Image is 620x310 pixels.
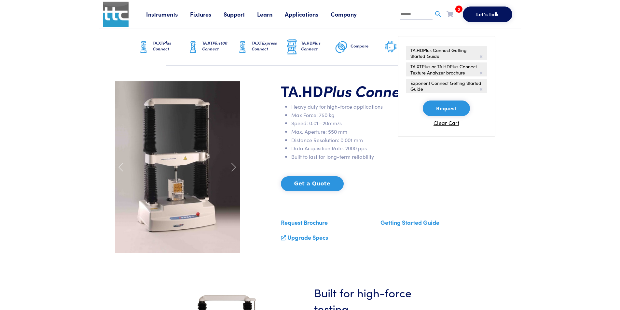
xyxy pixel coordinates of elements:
[236,29,285,65] a: TA.XTExpress Connect
[115,81,240,253] img: carousel-ta-hd-plus-ottawa.jpg
[153,40,171,52] span: Plus Connect
[410,80,481,92] span: Exponent Connect Getting Started Guide
[335,29,384,65] a: Compare
[281,81,472,100] h1: TA.HD
[423,101,470,116] button: Request
[202,40,227,52] span: Plus100 Connect
[257,10,285,18] a: Learn
[252,40,285,52] h6: TA.XT
[146,10,190,18] a: Instruments
[291,136,472,144] li: Distance Resolution: 0.001 mm
[434,29,483,65] a: Upgrade
[447,10,453,18] a: 3
[410,47,467,59] span: TA.HDPlus Connect Getting Started Guide
[351,43,384,49] h6: Compare
[287,233,328,241] a: Upgrade Specs
[281,218,328,226] a: Request Brochure
[186,39,200,55] img: ta-xt-graphic.png
[137,29,186,65] a: TA.XTPlus Connect
[285,29,335,65] a: TA.HDPlus Connect
[291,111,472,119] li: Max Force: 750 kg
[434,119,459,127] button: Clear Cart
[291,144,472,153] li: Data Acquisition Rate: 2000 pps
[202,40,236,52] h6: TA.XT
[301,40,321,52] span: Plus Connect
[291,102,472,111] li: Heavy duty for high-force applications
[103,2,129,27] img: ttc_logo_1x1_v1.0.png
[291,119,472,128] li: Speed: 0.01—20mm/s
[186,29,236,65] a: TA.XTPlus100 Connect
[384,29,434,65] a: Software
[291,128,472,136] li: Max. Aperture: 550 mm
[323,80,414,101] span: Plus Connect
[301,40,335,52] h6: TA.HD
[281,176,344,191] button: Get a Quote
[463,7,512,22] button: Let's Talk
[335,39,348,55] img: compare-graphic.png
[190,10,224,18] a: Fixtures
[455,6,462,13] span: 3
[331,10,369,18] a: Company
[285,39,298,56] img: ta-hd-graphic.png
[285,10,331,18] a: Applications
[384,40,397,54] img: software-graphic.png
[236,39,249,55] img: ta-xt-graphic.png
[224,10,257,18] a: Support
[380,218,439,226] a: Getting Started Guide
[410,63,477,75] span: TA.XTPlus or TA.HDPlus Connect Texture Analyzer brochure
[252,40,277,52] span: Express Connect
[291,153,472,161] li: Built to last for long-term reliability
[153,40,186,52] h6: TA.XT
[137,39,150,55] img: ta-xt-graphic.png
[398,36,495,137] ul: 3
